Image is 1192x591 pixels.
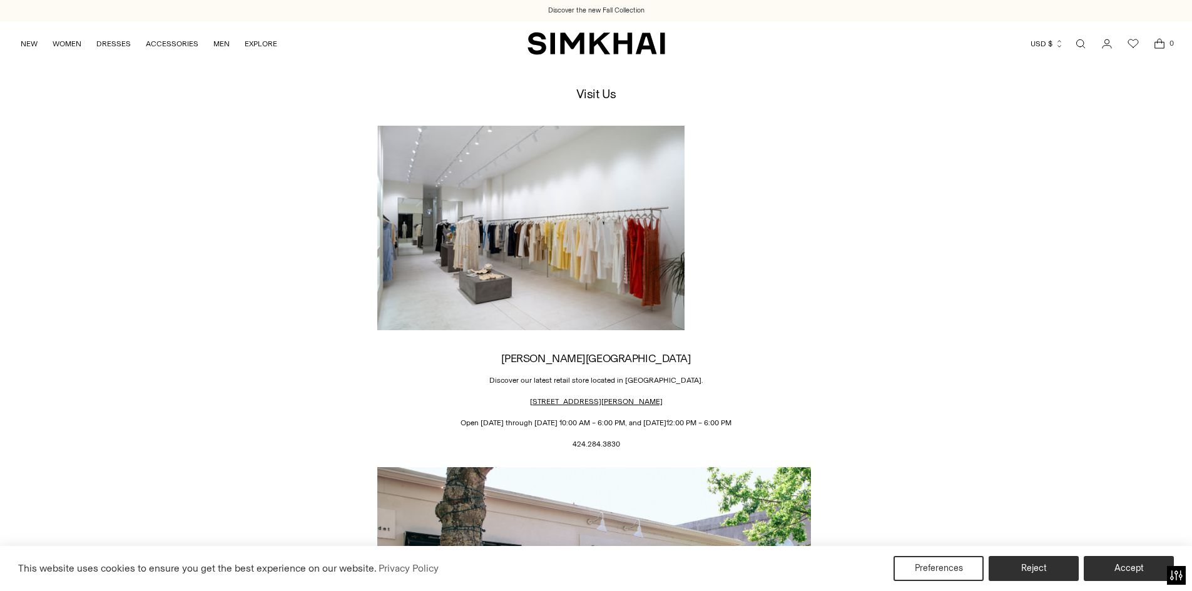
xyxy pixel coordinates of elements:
[576,87,616,101] h1: Visit Us
[1031,30,1064,58] button: USD $
[377,559,441,578] a: Privacy Policy (opens in a new tab)
[377,375,815,386] p: Discover our latest retail store located in [GEOGRAPHIC_DATA].
[18,562,377,574] span: This website uses cookies to ensure you get the best experience on our website.
[377,417,815,428] p: Open [DATE] through [DATE] 10:00 AM – 6:00 PM, and [DATE]
[1166,38,1177,49] span: 0
[1068,31,1093,56] a: Open search modal
[894,556,984,581] button: Preferences
[1094,31,1119,56] a: Go to the account page
[377,352,815,364] h2: [PERSON_NAME][GEOGRAPHIC_DATA]
[548,6,644,16] a: Discover the new Fall Collection
[245,30,277,58] a: EXPLORE
[1147,31,1172,56] a: Open cart modal
[989,556,1079,581] button: Reject
[666,418,731,427] span: 12:00 PM – 6:00 PM
[377,438,815,450] p: 424.284.3830
[96,30,131,58] a: DRESSES
[53,30,81,58] a: WOMEN
[21,30,38,58] a: NEW
[1084,556,1174,581] button: Accept
[530,397,663,406] a: [STREET_ADDRESS][PERSON_NAME]
[213,30,230,58] a: MEN
[1121,31,1146,56] a: Wishlist
[146,30,198,58] a: ACCESSORIES
[527,31,665,56] a: SIMKHAI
